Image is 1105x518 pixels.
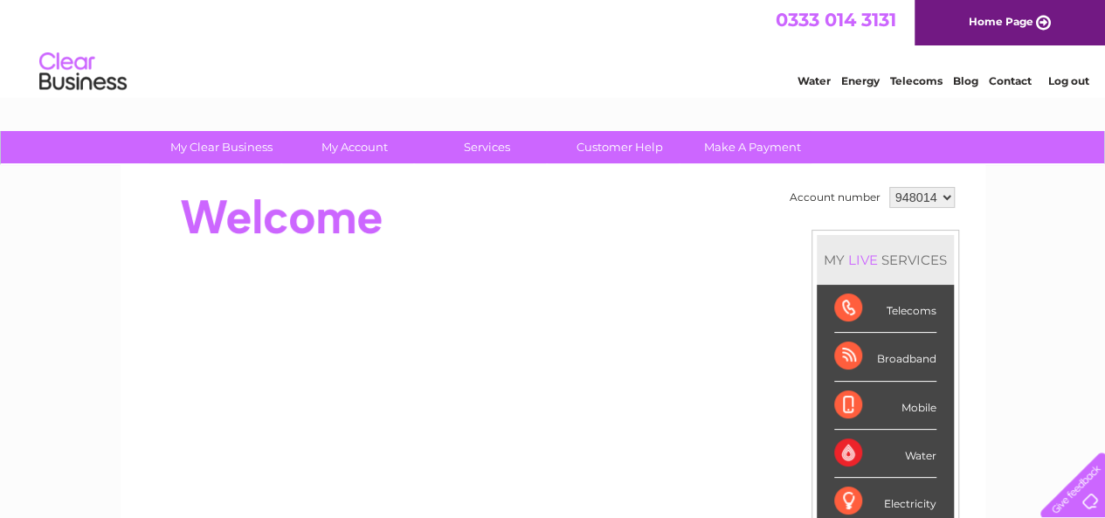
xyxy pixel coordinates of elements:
[834,382,936,430] div: Mobile
[817,235,954,285] div: MY SERVICES
[776,9,896,31] a: 0333 014 3131
[834,285,936,333] div: Telecoms
[845,252,881,268] div: LIVE
[834,333,936,381] div: Broadband
[841,74,880,87] a: Energy
[890,74,943,87] a: Telecoms
[834,430,936,478] div: Water
[785,183,885,212] td: Account number
[38,45,128,99] img: logo.png
[1047,74,1088,87] a: Log out
[149,131,294,163] a: My Clear Business
[415,131,559,163] a: Services
[798,74,831,87] a: Water
[141,10,966,85] div: Clear Business is a trading name of Verastar Limited (registered in [GEOGRAPHIC_DATA] No. 3667643...
[282,131,426,163] a: My Account
[548,131,692,163] a: Customer Help
[680,131,825,163] a: Make A Payment
[989,74,1032,87] a: Contact
[953,74,978,87] a: Blog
